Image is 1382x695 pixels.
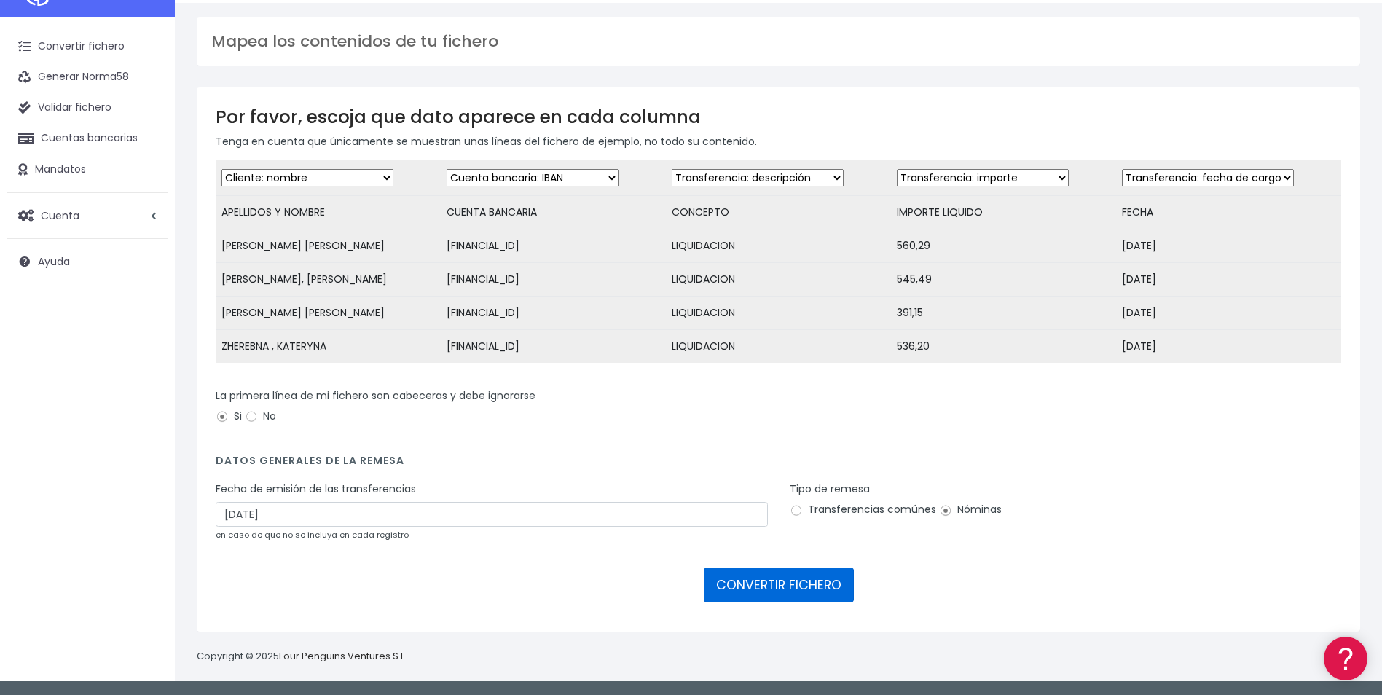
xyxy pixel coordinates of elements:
[7,154,168,185] a: Mandatos
[939,502,1002,517] label: Nóminas
[211,32,1346,51] h3: Mapea los contenidos de tu fichero
[891,330,1116,364] td: 536,20
[1116,196,1341,229] td: FECHA
[666,297,891,330] td: LIQUIDACION
[38,254,70,269] span: Ayuda
[216,196,441,229] td: APELLIDOS Y NOMBRE
[216,330,441,364] td: ZHEREBNA , KATERYNA
[7,123,168,154] a: Cuentas bancarias
[441,297,666,330] td: [FINANCIAL_ID]
[245,409,276,424] label: No
[216,409,242,424] label: Si
[7,93,168,123] a: Validar fichero
[1116,263,1341,297] td: [DATE]
[666,330,891,364] td: LIQUIDACION
[441,229,666,263] td: [FINANCIAL_ID]
[666,229,891,263] td: LIQUIDACION
[1116,330,1341,364] td: [DATE]
[216,482,416,497] label: Fecha de emisión de las transferencias
[790,482,870,497] label: Tipo de remesa
[216,455,1341,474] h4: Datos generales de la remesa
[891,196,1116,229] td: IMPORTE LIQUIDO
[41,208,79,222] span: Cuenta
[216,529,409,541] small: en caso de que no se incluya en cada registro
[216,263,441,297] td: [PERSON_NAME], [PERSON_NAME]
[666,196,891,229] td: CONCEPTO
[666,263,891,297] td: LIQUIDACION
[441,330,666,364] td: [FINANCIAL_ID]
[7,62,168,93] a: Generar Norma58
[7,31,168,62] a: Convertir fichero
[216,297,441,330] td: [PERSON_NAME] [PERSON_NAME]
[891,263,1116,297] td: 545,49
[7,246,168,277] a: Ayuda
[216,388,535,404] label: La primera línea de mi fichero son cabeceras y debe ignorarse
[197,649,409,664] p: Copyright © 2025 .
[1116,297,1341,330] td: [DATE]
[216,106,1341,127] h3: Por favor, escoja que dato aparece en cada columna
[441,263,666,297] td: [FINANCIAL_ID]
[279,649,407,663] a: Four Penguins Ventures S.L.
[441,196,666,229] td: CUENTA BANCARIA
[704,568,854,602] button: CONVERTIR FICHERO
[216,133,1341,149] p: Tenga en cuenta que únicamente se muestran unas líneas del fichero de ejemplo, no todo su contenido.
[7,200,168,231] a: Cuenta
[1116,229,1341,263] td: [DATE]
[891,297,1116,330] td: 391,15
[891,229,1116,263] td: 560,29
[790,502,936,517] label: Transferencias comúnes
[216,229,441,263] td: [PERSON_NAME] [PERSON_NAME]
